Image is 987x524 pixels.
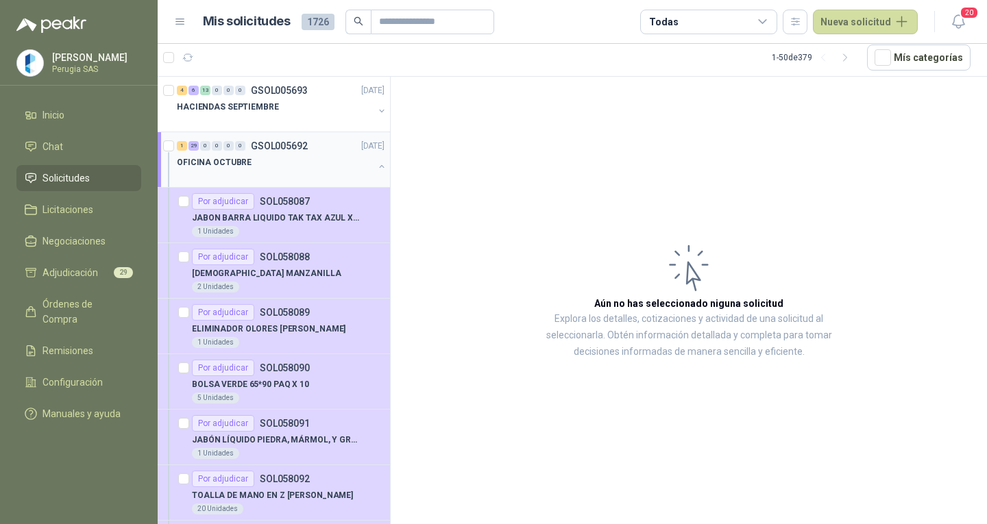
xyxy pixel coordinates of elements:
span: Adjudicación [42,265,98,280]
a: Chat [16,134,141,160]
div: 5 Unidades [192,392,239,403]
h1: Mis solicitudes [203,12,291,32]
div: 2 Unidades [192,282,239,292]
span: Licitaciones [42,202,93,217]
div: Por adjudicar [192,471,254,487]
button: 20 [946,10,971,34]
span: 20 [960,6,979,19]
span: Remisiones [42,343,93,358]
div: 1 Unidades [192,226,239,237]
p: SOL058092 [260,474,310,484]
img: Company Logo [17,50,43,76]
div: 0 [212,141,222,151]
div: 1 Unidades [192,337,239,348]
div: 0 [235,86,245,95]
div: 0 [223,141,234,151]
div: 13 [200,86,210,95]
a: Inicio [16,102,141,128]
div: 0 [235,141,245,151]
p: SOL058087 [260,197,310,206]
span: Órdenes de Compra [42,297,128,327]
span: Negociaciones [42,234,106,249]
a: Remisiones [16,338,141,364]
p: OFICINA OCTUBRE [177,156,252,169]
div: 20 Unidades [192,503,243,514]
p: GSOL005693 [251,86,308,95]
div: 4 [177,86,187,95]
p: SOL058090 [260,363,310,373]
p: Explora los detalles, cotizaciones y actividad de una solicitud al seleccionarla. Obtén informaci... [528,311,850,360]
div: 0 [212,86,222,95]
a: Por adjudicarSOL058091JABÓN LÍQUIDO PIEDRA, MÁRMOL, Y GRANITO 2 LT1 Unidades [158,410,390,465]
p: [DATE] [361,140,385,153]
a: 4 6 13 0 0 0 GSOL005693[DATE] HACIENDAS SEPTIEMBRE [177,82,387,126]
p: JABÓN LÍQUIDO PIEDRA, MÁRMOL, Y GRANITO 2 LT [192,434,363,447]
div: 6 [188,86,199,95]
div: Por adjudicar [192,360,254,376]
a: Por adjudicarSOL058088[DEMOGRAPHIC_DATA] MANZANILLA2 Unidades [158,243,390,299]
p: Perugia SAS [52,65,138,73]
div: Por adjudicar [192,193,254,210]
span: Solicitudes [42,171,90,186]
div: Por adjudicar [192,304,254,321]
span: Manuales y ayuda [42,406,121,421]
div: Todas [649,14,678,29]
p: SOL058089 [260,308,310,317]
div: 1 - 50 de 379 [772,47,856,68]
div: 0 [200,141,210,151]
div: Por adjudicar [192,415,254,432]
span: 1726 [302,14,334,30]
div: 29 [188,141,199,151]
p: [DEMOGRAPHIC_DATA] MANZANILLA [192,267,341,280]
div: 1 [177,141,187,151]
a: Por adjudicarSOL058092TOALLA DE MANO EN Z [PERSON_NAME]20 Unidades [158,465,390,521]
a: Órdenes de Compra [16,291,141,332]
p: HACIENDAS SEPTIEMBRE [177,101,279,114]
a: 1 29 0 0 0 0 GSOL005692[DATE] OFICINA OCTUBRE [177,138,387,182]
p: ELIMINADOR OLORES [PERSON_NAME] [192,323,345,336]
div: 1 Unidades [192,448,239,459]
a: Por adjudicarSOL058089ELIMINADOR OLORES [PERSON_NAME]1 Unidades [158,299,390,354]
p: [PERSON_NAME] [52,53,138,62]
a: Solicitudes [16,165,141,191]
h3: Aún no has seleccionado niguna solicitud [594,296,783,311]
p: BOLSA VERDE 65*90 PAQ X 10 [192,378,309,391]
span: Inicio [42,108,64,123]
button: Nueva solicitud [813,10,918,34]
a: Por adjudicarSOL058087JABON BARRA LIQUIDO TAK TAX AZUL X3.800 Ml1 Unidades [158,188,390,243]
button: Mís categorías [867,45,971,71]
a: Negociaciones [16,228,141,254]
span: Chat [42,139,63,154]
p: GSOL005692 [251,141,308,151]
span: 29 [114,267,133,278]
span: Configuración [42,375,103,390]
p: TOALLA DE MANO EN Z [PERSON_NAME] [192,489,353,502]
p: JABON BARRA LIQUIDO TAK TAX AZUL X3.800 Ml [192,212,363,225]
p: SOL058091 [260,419,310,428]
a: Manuales y ayuda [16,401,141,427]
p: [DATE] [361,84,385,97]
p: SOL058088 [260,252,310,262]
div: 0 [223,86,234,95]
a: Adjudicación29 [16,260,141,286]
span: search [354,16,363,26]
a: Licitaciones [16,197,141,223]
a: Configuración [16,369,141,395]
a: Por adjudicarSOL058090BOLSA VERDE 65*90 PAQ X 105 Unidades [158,354,390,410]
div: Por adjudicar [192,249,254,265]
img: Logo peakr [16,16,86,33]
